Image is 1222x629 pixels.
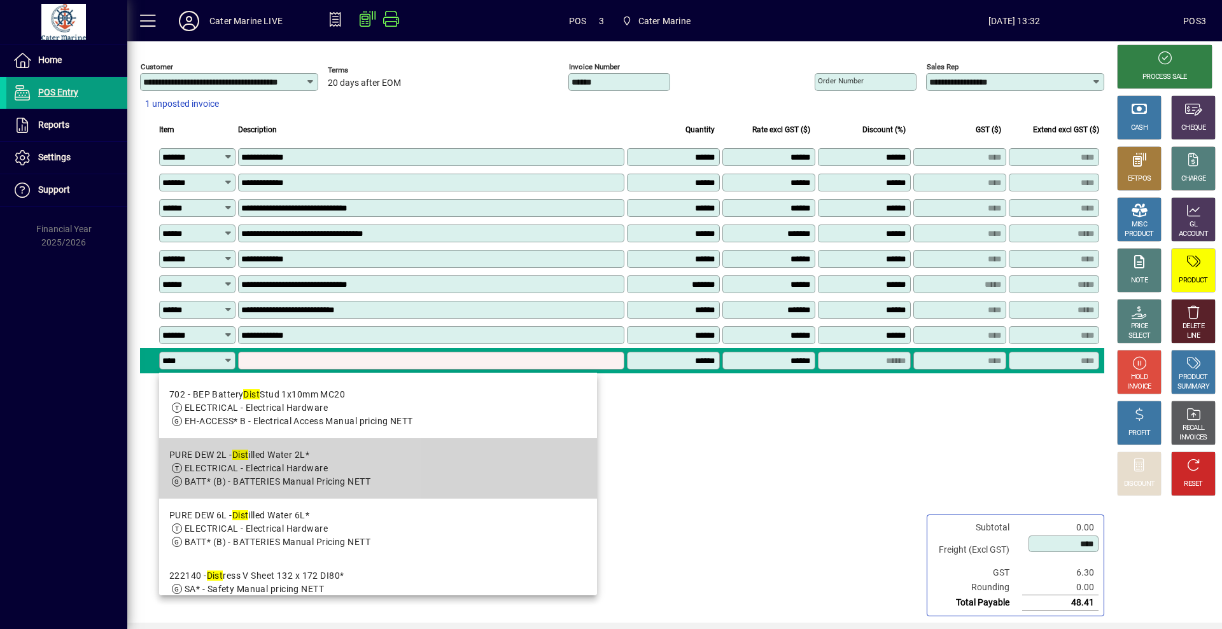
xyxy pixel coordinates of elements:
span: POS Entry [38,87,78,97]
div: HOLD [1131,373,1148,382]
span: 20 days after EOM [328,78,401,88]
div: POS3 [1183,11,1206,31]
span: Terms [328,66,404,74]
td: 0.00 [1022,580,1099,595]
span: SA* - Safety Manual pricing NETT [185,584,324,594]
div: EFTPOS [1128,174,1151,184]
div: CHEQUE [1181,123,1205,133]
div: Cater Marine LIVE [209,11,283,31]
td: 48.41 [1022,595,1099,611]
span: 1 unposted invoice [145,97,219,111]
span: ELECTRICAL - Electrical Hardware [185,403,328,413]
div: PRODUCT [1125,230,1153,239]
span: 3 [599,11,604,31]
em: Dist [232,450,249,460]
a: Home [6,45,127,76]
span: ELECTRICAL - Electrical Hardware [185,463,328,473]
div: PURE DEW 2L - illed Water 2L* [169,448,370,462]
div: 702 - BEP Battery Stud 1x10mm MC20 [169,388,413,401]
div: NOTE [1131,276,1148,286]
mat-option: 222140 - Distress V Sheet 132 x 172 DI80* [159,559,597,606]
span: Cater Marine [617,10,696,32]
span: Support [38,184,70,195]
span: Cater Marine [638,11,691,31]
div: ACCOUNT [1179,230,1208,239]
div: PRODUCT [1179,373,1207,382]
span: BATT* (B) - BATTERIES Manual Pricing NETT [185,537,370,547]
span: BATT* (B) - BATTERIES Manual Pricing NETT [185,476,370,487]
span: Description [238,123,277,137]
td: Total Payable [932,595,1022,611]
div: CASH [1131,123,1148,133]
span: [DATE] 13:32 [845,11,1183,31]
span: Quantity [685,123,715,137]
mat-label: Invoice number [569,62,620,71]
mat-label: Sales rep [927,62,959,71]
div: CHARGE [1181,174,1206,184]
div: LINE [1187,331,1200,341]
em: Dist [232,510,249,520]
div: SELECT [1128,331,1151,341]
span: Item [159,123,174,137]
div: PRODUCT [1179,276,1207,286]
td: GST [932,565,1022,580]
div: 222140 - ress V Sheet 132 x 172 DI80* [169,569,344,583]
button: 1 unposted invoice [140,93,224,116]
mat-label: Order number [818,76,864,85]
div: DISCOUNT [1124,480,1155,489]
span: GST ($) [976,123,1001,137]
span: POS [569,11,587,31]
mat-label: Customer [141,62,173,71]
mat-option: PURE DEW 2L - Distilled Water 2L* [159,438,597,499]
div: PURE DEW 6L - illed Water 6L* [169,509,370,522]
div: INVOICES [1179,433,1207,443]
div: GL [1190,220,1198,230]
td: Subtotal [932,520,1022,535]
div: PROFIT [1128,429,1150,438]
span: ELECTRICAL - Electrical Hardware [185,523,328,534]
span: Extend excl GST ($) [1033,123,1099,137]
mat-option: 702 - BEP Battery Dist Stud 1x10mm MC20 [159,378,597,438]
span: Discount (%) [862,123,906,137]
span: Rate excl GST ($) [752,123,810,137]
td: Freight (Excl GST) [932,535,1022,565]
div: PRICE [1131,322,1148,331]
td: 6.30 [1022,565,1099,580]
td: Rounding [932,580,1022,595]
em: Dist [243,389,260,399]
a: Settings [6,142,127,174]
em: Dist [207,570,223,581]
span: EH-ACCESS* B - Electrical Access Manual pricing NETT [185,416,413,426]
button: Profile [169,10,209,32]
div: PROCESS SALE [1142,73,1187,82]
mat-option: PURE DEW 6L - Distilled Water 6L* [159,499,597,559]
span: Reports [38,120,69,130]
div: RESET [1184,480,1203,489]
div: RECALL [1183,424,1205,433]
span: Settings [38,152,71,162]
td: 0.00 [1022,520,1099,535]
a: Support [6,174,127,206]
div: SUMMARY [1177,382,1209,392]
div: INVOICE [1127,382,1151,392]
div: MISC [1132,220,1147,230]
span: Home [38,55,62,65]
a: Reports [6,109,127,141]
div: DELETE [1183,322,1204,331]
